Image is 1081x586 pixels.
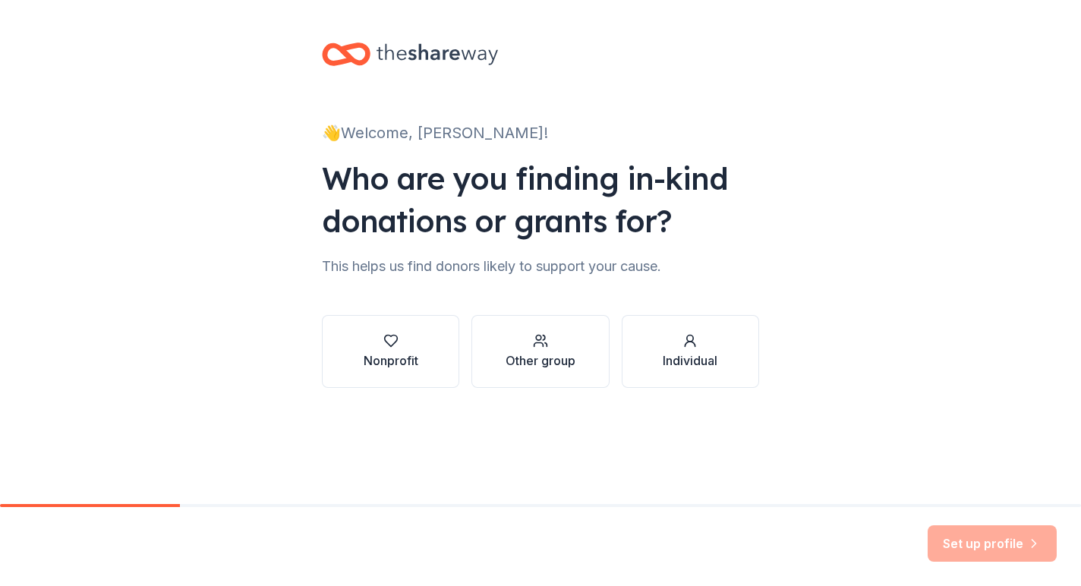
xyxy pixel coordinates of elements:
div: This helps us find donors likely to support your cause. [322,254,759,279]
button: Individual [622,315,759,388]
div: Who are you finding in-kind donations or grants for? [322,157,759,242]
div: Other group [506,351,575,370]
div: Nonprofit [364,351,418,370]
button: Nonprofit [322,315,459,388]
div: Individual [663,351,717,370]
div: 👋 Welcome, [PERSON_NAME]! [322,121,759,145]
button: Other group [471,315,609,388]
